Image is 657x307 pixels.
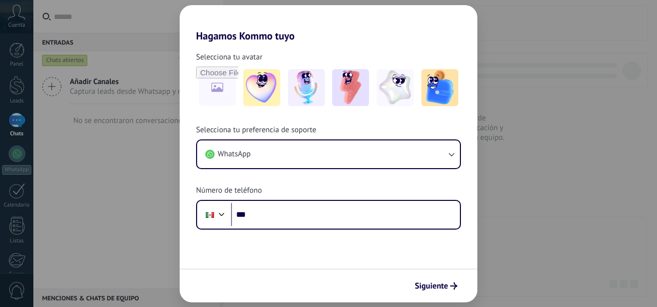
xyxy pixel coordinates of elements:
[377,69,414,106] img: -4.jpeg
[197,140,460,168] button: WhatsApp
[196,125,316,135] span: Selecciona tu preferencia de soporte
[288,69,325,106] img: -2.jpeg
[421,69,458,106] img: -5.jpeg
[410,277,462,295] button: Siguiente
[200,204,220,226] div: Mexico: + 52
[196,186,262,196] span: Número de teléfono
[218,149,250,159] span: WhatsApp
[196,52,262,63] span: Selecciona tu avatar
[180,5,477,42] h2: Hagamos Kommo tuyo
[415,282,448,290] span: Siguiente
[243,69,280,106] img: -1.jpeg
[332,69,369,106] img: -3.jpeg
